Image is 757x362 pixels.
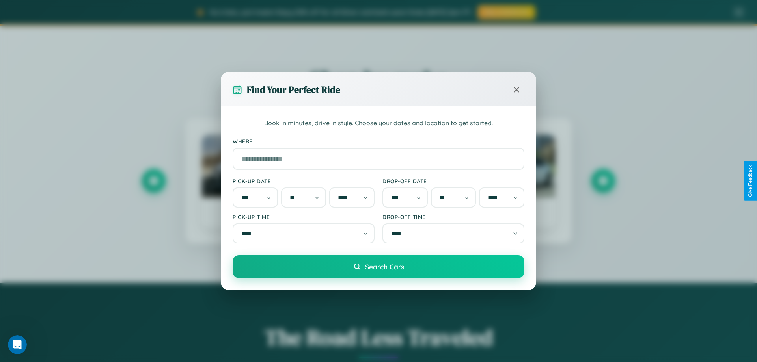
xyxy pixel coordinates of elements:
[233,178,375,184] label: Pick-up Date
[247,83,340,96] h3: Find Your Perfect Ride
[382,178,524,184] label: Drop-off Date
[382,213,524,220] label: Drop-off Time
[233,138,524,145] label: Where
[233,255,524,278] button: Search Cars
[233,118,524,128] p: Book in minutes, drive in style. Choose your dates and location to get started.
[365,262,404,271] span: Search Cars
[233,213,375,220] label: Pick-up Time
